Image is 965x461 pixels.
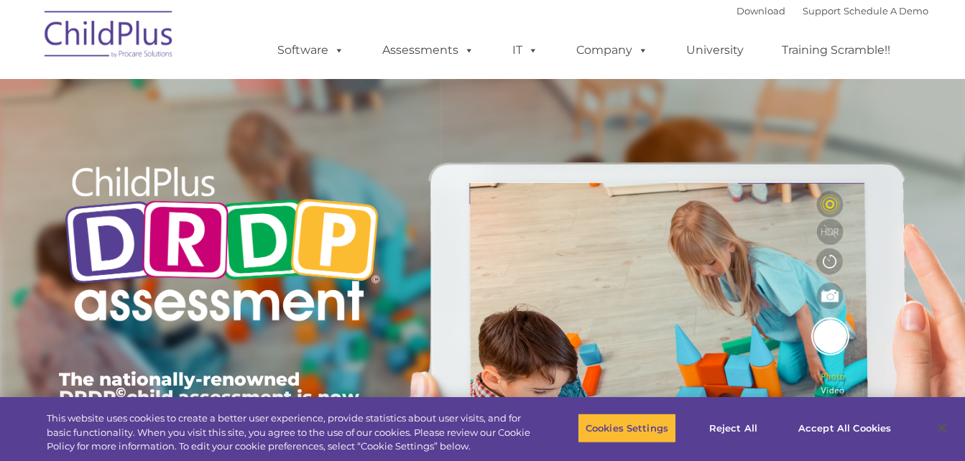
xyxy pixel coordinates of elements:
a: Download [737,5,785,17]
span: The nationally-renowned DRDP child assessment is now available in ChildPlus. [59,368,359,426]
a: IT [498,36,553,65]
a: Assessments [368,36,489,65]
a: Software [263,36,359,65]
button: Reject All [688,413,778,443]
a: Schedule A Demo [844,5,928,17]
img: Copyright - DRDP Logo Light [59,147,385,345]
a: Company [562,36,662,65]
button: Close [926,412,958,444]
div: This website uses cookies to create a better user experience, provide statistics about user visit... [47,411,531,454]
a: Support [803,5,841,17]
button: Accept All Cookies [790,413,899,443]
a: University [672,36,758,65]
font: | [737,5,928,17]
a: Training Scramble!! [767,36,905,65]
img: ChildPlus by Procare Solutions [37,1,181,73]
sup: © [116,384,126,401]
button: Cookies Settings [578,413,676,443]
